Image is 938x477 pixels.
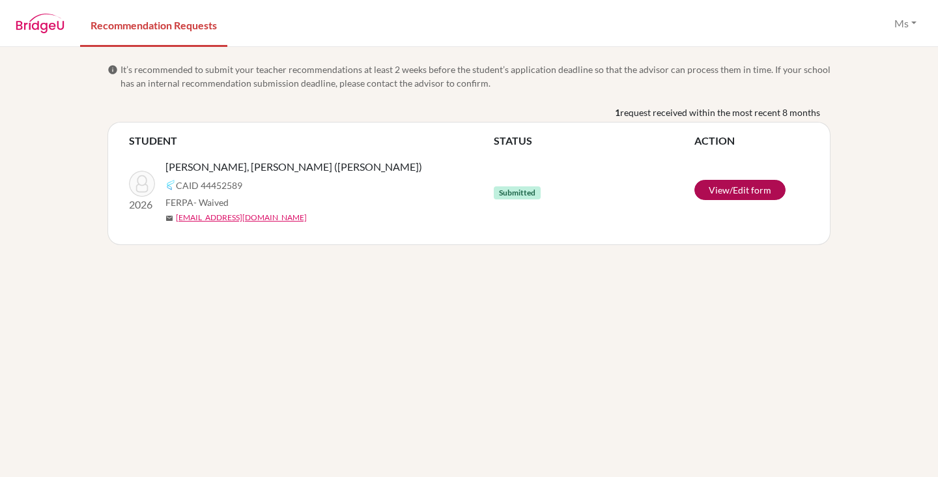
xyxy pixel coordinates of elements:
[165,195,229,209] span: FERPA
[494,133,694,149] th: STATUS
[193,197,229,208] span: - Waived
[176,179,242,192] span: CAID 44452589
[888,11,922,36] button: Ms
[129,197,155,212] p: 2026
[615,106,620,119] b: 1
[16,14,64,33] img: BridgeU logo
[107,65,118,75] span: info
[165,180,176,190] img: Common App logo
[129,133,494,149] th: STUDENT
[176,212,307,224] a: [EMAIL_ADDRESS][DOMAIN_NAME]
[694,180,786,200] a: View/Edit form
[620,106,820,119] span: request received within the most recent 8 months
[694,133,809,149] th: ACTION
[165,159,422,175] span: [PERSON_NAME], [PERSON_NAME] ([PERSON_NAME])
[80,2,227,47] a: Recommendation Requests
[129,171,155,197] img: XING, Yuan H (Rhombus)
[165,214,173,222] span: mail
[121,63,831,90] span: It’s recommended to submit your teacher recommendations at least 2 weeks before the student’s app...
[494,186,541,199] span: Submitted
